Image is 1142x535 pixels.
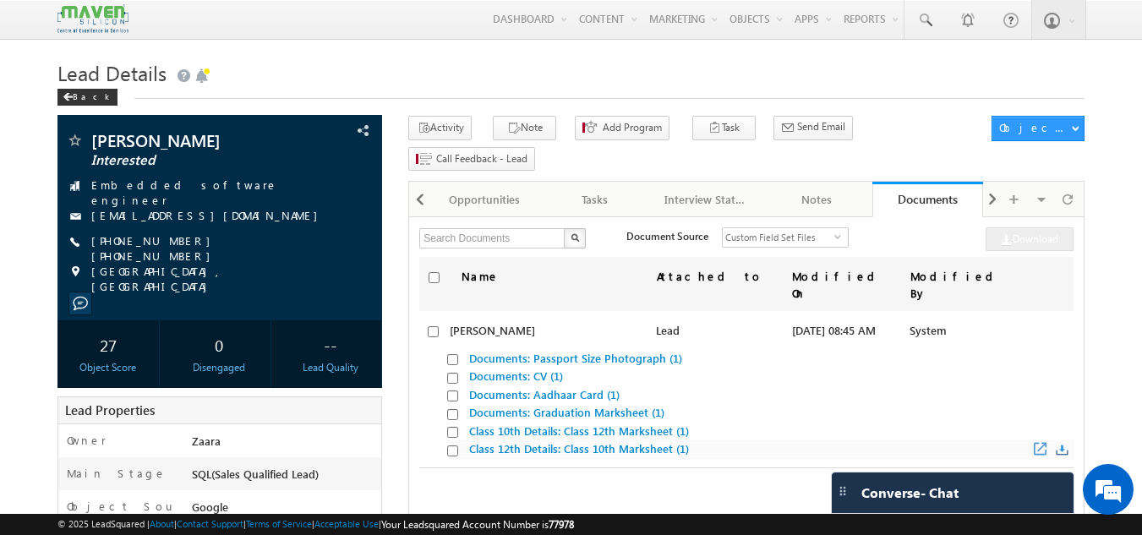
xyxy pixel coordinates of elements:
[91,264,353,294] span: [GEOGRAPHIC_DATA], [GEOGRAPHIC_DATA]
[469,351,682,365] a: Documents: Passport Size Photograph (1)
[910,269,999,300] span: Modified By
[91,233,353,264] span: [PHONE_NUMBER] [PHONE_NUMBER]
[57,89,117,106] div: Back
[91,132,292,149] span: [PERSON_NAME]
[91,177,353,208] span: Embedded software engineer
[408,116,472,140] button: Activity
[986,227,1074,251] a: Download
[861,485,959,500] span: Converse - Chat
[57,59,167,86] span: Lead Details
[429,182,540,217] a: Opportunities
[91,208,326,222] a: [EMAIL_ADDRESS][DOMAIN_NAME]
[554,189,636,210] div: Tasks
[443,189,525,210] div: Opportunities
[436,151,527,167] span: Call Feedback - Lead
[792,269,881,300] span: Modified On
[57,4,128,34] img: Custom Logo
[57,516,574,532] span: © 2025 LeadSquared | | | | |
[549,518,574,531] span: 77978
[283,329,377,360] div: --
[453,269,508,283] span: Name
[571,233,579,242] img: Search
[657,269,771,283] span: Attached to
[188,499,382,522] div: Google
[469,423,689,438] a: Class 10th Details: Class 12th Marksheet (1)
[834,232,848,240] span: select
[797,119,845,134] span: Send Email
[246,518,312,529] a: Terms of Service
[723,228,834,247] span: Custom Field Set Files
[91,152,292,169] span: Interested
[651,182,762,217] a: Interview Status
[909,311,1010,349] div: System
[469,387,620,401] a: Documents: Aadhaar Card (1)
[65,401,155,418] span: Lead Properties
[469,405,664,419] a: Documents: Graduation Marksheet (1)
[67,466,167,481] label: Main Stage
[150,518,174,529] a: About
[992,116,1085,141] button: Object Actions
[381,518,574,531] span: Your Leadsquared Account Number is
[575,116,669,140] button: Add Program
[872,182,983,217] a: Documents
[283,360,377,375] div: Lead Quality
[469,368,563,383] a: Documents: CV (1)
[775,189,857,210] div: Notes
[664,189,746,210] div: Interview Status
[626,227,708,244] div: Document Source
[429,272,440,283] input: Check all records
[773,116,853,140] button: Send Email
[188,466,382,489] div: SQL(Sales Qualified Lead)
[419,228,566,248] input: Search Documents
[192,434,221,448] span: Zaara
[177,518,243,529] a: Contact Support
[172,329,266,360] div: 0
[62,360,156,375] div: Object Score
[692,116,756,140] button: Task
[62,329,156,360] div: 27
[493,116,556,140] button: Note
[540,182,651,217] a: Tasks
[762,182,872,217] a: Notes
[57,88,126,102] a: Back
[603,120,662,135] span: Add Program
[450,323,535,337] a: [PERSON_NAME]
[67,433,107,448] label: Owner
[885,191,970,207] div: Documents
[656,311,790,349] div: Lead
[408,147,535,172] button: Call Feedback - Lead
[172,360,266,375] div: Disengaged
[67,499,176,529] label: Object Source
[790,311,909,349] div: [DATE] 08:45 AM
[469,441,689,456] a: Class 12th Details: Class 10th Marksheet (1)
[999,120,1071,135] div: Object Actions
[836,484,850,498] img: carter-drag
[314,518,379,529] a: Acceptable Use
